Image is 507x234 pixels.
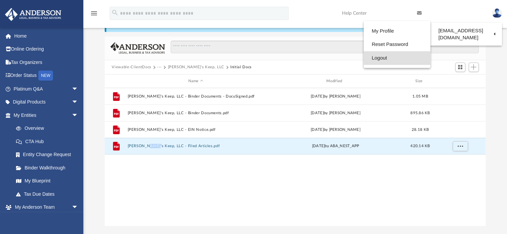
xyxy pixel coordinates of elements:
[5,96,88,109] a: Digital Productsarrow_drop_down
[267,94,404,100] div: [DATE] by [PERSON_NAME]
[90,9,98,17] i: menu
[5,56,88,69] a: Tax Organizers
[72,109,85,122] span: arrow_drop_down
[9,161,88,174] a: Binder Walkthrough
[364,51,430,65] a: Logout
[9,135,88,148] a: CTA Hub
[112,64,151,70] button: Viewable-ClientDocs
[230,64,252,70] button: Initial Docs
[5,82,88,96] a: Platinum Q&Aarrow_drop_down
[430,24,502,44] a: [EMAIL_ADDRESS][DOMAIN_NAME]
[469,63,479,72] button: Add
[492,8,502,18] img: User Pic
[171,41,478,53] input: Search files and folders
[9,187,88,201] a: Tax Due Dates
[364,38,430,51] a: Reset Password
[168,64,224,70] button: [PERSON_NAME]'s Keep, LLC
[364,24,430,38] a: My Profile
[410,111,430,115] span: 895.86 KB
[9,122,88,135] a: Overview
[107,78,124,84] div: id
[72,96,85,109] span: arrow_drop_down
[267,143,404,149] div: [DATE] by ABA_NEST_APP
[127,94,264,99] button: [PERSON_NAME]'s Keep, LLC - Binder Documents - DocuSigned.pdf
[38,71,53,81] div: NEW
[5,43,88,56] a: Online Ordering
[407,78,433,84] div: Size
[72,201,85,214] span: arrow_drop_down
[5,29,88,43] a: Home
[127,78,264,84] div: Name
[127,127,264,132] button: [PERSON_NAME]'s Keep, LLC - EIN Notice.pdf
[410,144,430,148] span: 420.14 KB
[157,64,162,70] button: ···
[90,13,98,17] a: menu
[5,109,88,122] a: My Entitiesarrow_drop_down
[411,128,428,131] span: 28.18 KB
[127,144,264,148] button: [PERSON_NAME]'s Keep, LLC - Filed Articles.pdf
[452,141,468,151] button: More options
[111,9,119,16] i: search
[436,78,483,84] div: id
[9,148,88,161] a: Entity Change Request
[5,201,85,214] a: My Anderson Teamarrow_drop_down
[127,111,264,115] button: [PERSON_NAME]'s Keep, LLC - Binder Documents.pdf
[455,63,465,72] button: Switch to Grid View
[267,78,404,84] div: Modified
[5,69,88,83] a: Order StatusNEW
[9,174,85,188] a: My Blueprint
[105,88,486,226] div: grid
[267,110,404,116] div: [DATE] by [PERSON_NAME]
[3,8,63,21] img: Anderson Advisors Platinum Portal
[267,127,404,133] div: [DATE] by [PERSON_NAME]
[412,95,428,98] span: 1.05 MB
[72,82,85,96] span: arrow_drop_down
